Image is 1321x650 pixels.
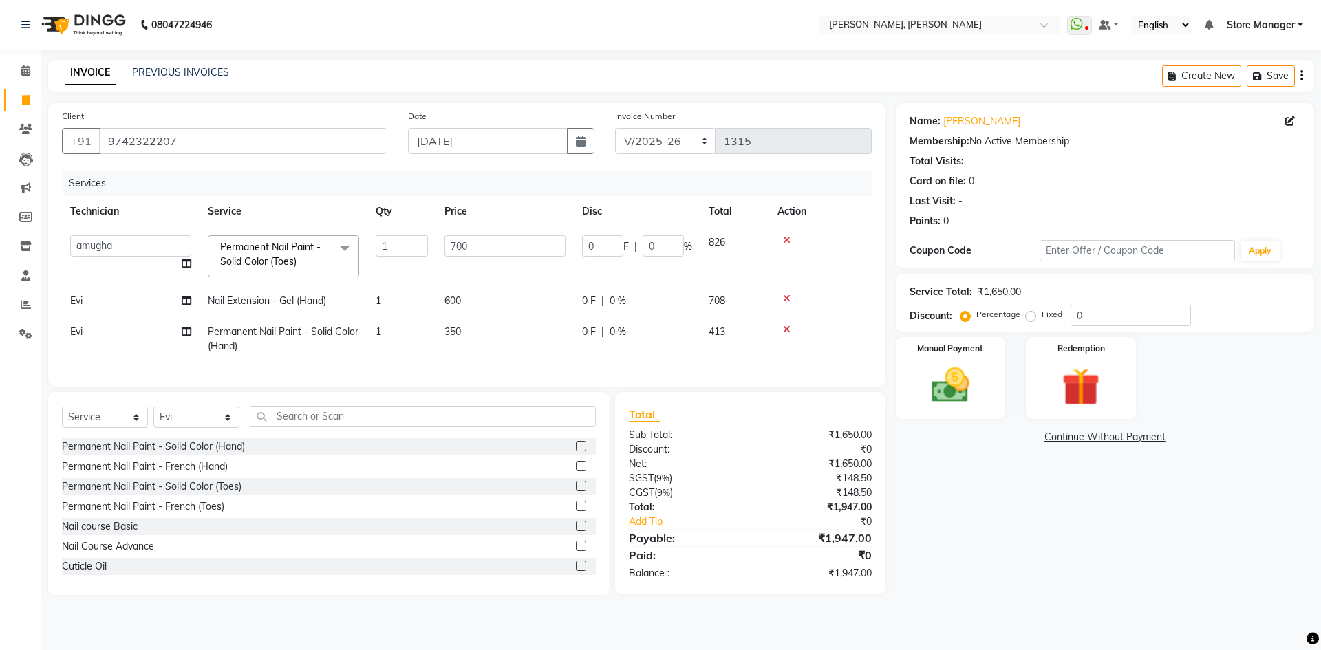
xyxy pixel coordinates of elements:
span: Evi [70,325,83,338]
span: 708 [709,294,725,307]
input: Search by Name/Mobile/Email/Code [99,128,387,154]
img: _cash.svg [920,363,982,407]
label: Fixed [1042,308,1062,321]
div: Coupon Code [910,243,1040,258]
div: Last Visit: [910,194,956,208]
span: 9% [656,473,669,484]
img: _gift.svg [1050,363,1112,411]
span: CGST [629,486,654,499]
div: - [958,194,963,208]
div: Discount: [910,309,952,323]
div: Name: [910,114,941,129]
th: Service [200,196,367,227]
div: ₹1,947.00 [750,500,881,514]
label: Date [408,110,427,122]
button: Save [1247,65,1295,87]
div: ₹148.50 [750,471,881,486]
input: Enter Offer / Coupon Code [1040,240,1235,261]
div: ₹1,650.00 [750,457,881,471]
div: 0 [969,174,974,188]
div: Nail course Basic [62,519,138,534]
span: Total [629,407,660,422]
span: 0 F [582,325,596,339]
th: Total [700,196,769,227]
span: | [601,325,604,339]
label: Redemption [1057,343,1105,355]
div: Cuticle Oil [62,559,107,574]
button: +91 [62,128,100,154]
th: Action [769,196,872,227]
div: Card on file: [910,174,966,188]
b: 08047224946 [151,6,212,44]
div: Permanent Nail Paint - Solid Color (Toes) [62,479,241,494]
div: Membership: [910,134,969,149]
th: Qty [367,196,436,227]
span: SGST [629,472,654,484]
div: ₹1,650.00 [750,428,881,442]
div: 0 [943,214,949,228]
label: Percentage [976,308,1020,321]
div: Permanent Nail Paint - French (Toes) [62,499,224,514]
div: Nail Course Advance [62,539,154,554]
span: 1 [376,294,381,307]
div: No Active Membership [910,134,1300,149]
div: ( ) [619,471,750,486]
span: Nail Extension - Gel (Hand) [208,294,326,307]
div: ₹148.50 [750,486,881,500]
button: Apply [1241,241,1280,261]
div: Payable: [619,530,750,546]
span: Permanent Nail Paint - Solid Color (Hand) [208,325,358,352]
div: ₹1,947.00 [750,530,881,546]
span: | [601,294,604,308]
div: ( ) [619,486,750,500]
span: 413 [709,325,725,338]
div: Balance : [619,566,750,581]
label: Manual Payment [917,343,983,355]
span: 0 % [610,325,626,339]
a: Add Tip [619,514,772,529]
div: Services [63,171,882,196]
div: Permanent Nail Paint - Solid Color (Hand) [62,440,245,454]
div: Total: [619,500,750,514]
label: Invoice Number [615,110,675,122]
th: Disc [574,196,700,227]
span: % [684,239,692,254]
a: INVOICE [65,61,116,85]
img: logo [35,6,129,44]
span: 0 % [610,294,626,308]
span: Evi [70,294,83,307]
a: PREVIOUS INVOICES [132,66,229,78]
th: Price [436,196,574,227]
div: Net: [619,457,750,471]
span: F [623,239,629,254]
span: 600 [444,294,461,307]
span: 1 [376,325,381,338]
div: Total Visits: [910,154,964,169]
a: [PERSON_NAME] [943,114,1020,129]
span: Permanent Nail Paint - Solid Color (Toes) [220,241,321,268]
div: ₹0 [772,514,881,529]
a: x [297,255,303,268]
button: Create New [1162,65,1241,87]
span: Store Manager [1227,18,1295,32]
div: ₹1,947.00 [750,566,881,581]
div: Service Total: [910,285,972,299]
div: ₹0 [750,442,881,457]
div: ₹0 [750,547,881,563]
span: 826 [709,236,725,248]
label: Client [62,110,84,122]
th: Technician [62,196,200,227]
span: | [634,239,637,254]
div: Paid: [619,547,750,563]
a: Continue Without Payment [899,430,1311,444]
div: Points: [910,214,941,228]
span: 0 F [582,294,596,308]
div: Permanent Nail Paint - French (Hand) [62,459,228,474]
span: 350 [444,325,461,338]
input: Search or Scan [250,406,596,427]
span: 9% [657,487,670,498]
div: Sub Total: [619,428,750,442]
div: ₹1,650.00 [978,285,1021,299]
div: Discount: [619,442,750,457]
